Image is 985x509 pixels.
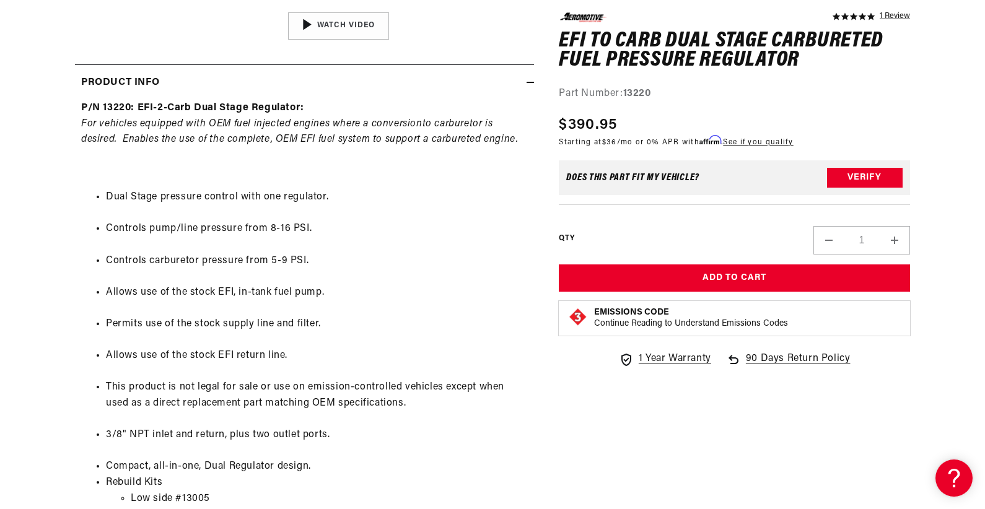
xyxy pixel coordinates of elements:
a: 1 Year Warranty [619,351,711,367]
a: 1 reviews [880,12,910,21]
div: Part Number: [559,85,910,102]
li: Permits use of the stock supply line and filter. [106,316,528,333]
li: This product is not legal for sale or use on emission-controlled vehicles except when used as a d... [106,380,528,411]
em: For vehicles equipped with OEM fuel injected engines where a conversion [81,119,422,129]
strong: Emissions Code [594,308,669,317]
div: Does This part fit My vehicle? [566,173,699,183]
strong: P/N 13220: EFI-2-Carb Dual Stage Regulator: [81,103,304,113]
li: 3/8" NPT inlet and return, plus two outlet ports. [106,427,528,443]
img: Emissions code [568,307,588,327]
li: Dual Stage pressure control with one regulator. [106,189,528,206]
li: Low side #13005 [131,491,528,507]
p: Starting at /mo or 0% APR with . [559,136,793,148]
strong: 13220 [623,88,651,98]
a: See if you qualify - Learn more about Affirm Financing (opens in modal) [723,139,793,146]
li: Allows use of the stock EFI return line. [106,348,528,364]
label: QTY [559,233,574,243]
span: Affirm [699,136,721,145]
span: 1 Year Warranty [639,351,711,367]
summary: Product Info [75,65,534,101]
a: 90 Days Return Policy [726,351,851,380]
h1: EFI to Carb Dual Stage Carbureted Fuel Pressure Regulator [559,31,910,70]
li: Compact, all-in-one, Dual Regulator design. [106,459,528,475]
p: Continue Reading to Understand Emissions Codes [594,318,788,329]
h2: Product Info [81,75,159,91]
li: Allows use of the stock EFI, in-tank fuel pump. [106,285,528,301]
span: 90 Days Return Policy [746,351,851,380]
li: Controls carburetor pressure from 5-9 PSI. [106,253,528,269]
span: $390.95 [559,114,617,136]
button: Verify [827,168,903,188]
li: Controls pump/line pressure from 8-16 PSI. [106,221,528,237]
button: Add to Cart [559,264,910,292]
span: $36 [602,139,617,146]
button: Emissions CodeContinue Reading to Understand Emissions Codes [594,307,788,329]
